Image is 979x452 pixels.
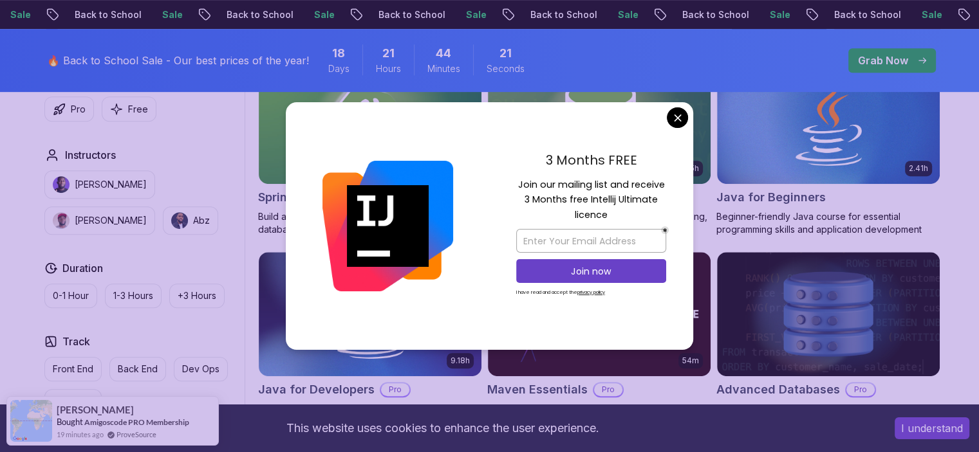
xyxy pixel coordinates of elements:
button: instructor img[PERSON_NAME] [44,206,155,235]
p: Back End [118,363,158,375]
button: Front End [44,357,102,381]
p: Back to School [214,8,302,21]
p: Sale [302,8,343,21]
img: instructor img [171,212,188,229]
p: Pro [71,103,86,116]
p: Sale [606,8,647,21]
p: Full Stack [53,395,93,408]
a: Advanced Databases cardAdvanced DatabasesProAdvanced database management with SQL, integrity, and... [716,251,940,429]
h2: Advanced Databases [716,381,840,399]
p: [PERSON_NAME] [75,214,147,227]
span: 21 Seconds [499,44,512,62]
h2: Maven Essentials [487,381,588,399]
p: Sale [909,8,951,21]
p: Beginner-friendly Java course for essential programming skills and application development [716,210,940,236]
p: 🔥 Back to School Sale - Our best prices of the year! [47,53,309,68]
img: provesource social proof notification image [10,400,52,442]
img: Java for Developers card [259,252,481,377]
p: +3 Hours [178,289,216,302]
p: Sale [758,8,799,21]
p: Back to School [62,8,150,21]
p: 1-3 Hours [113,289,153,302]
p: Dev Ops [182,363,219,375]
button: Pro [44,96,94,122]
span: 44 Minutes [436,44,451,62]
p: 54m [682,356,699,366]
button: Back End [109,357,166,381]
p: Free [128,103,148,116]
h2: Duration [62,260,103,276]
a: Java for Developers card9.18hJava for DevelopersProLearn advanced Java concepts to build scalable... [258,251,482,429]
p: Back to School [366,8,454,21]
h2: Spring Boot for Beginners [258,188,406,206]
h2: Track [62,334,90,349]
button: Accept cookies [895,417,969,439]
p: Grab Now [858,53,908,68]
span: Hours [376,62,401,75]
p: Pro [381,383,409,396]
button: 1-3 Hours [105,284,162,308]
p: Back to School [670,8,758,21]
p: Pro [846,383,875,396]
div: This website uses cookies to enhance the user experience. [10,414,875,442]
span: [PERSON_NAME] [57,404,134,415]
span: 18 Days [332,44,345,62]
p: Back to School [518,8,606,21]
img: instructor img [53,176,70,193]
img: instructor img [53,212,70,229]
p: Learn how to use Maven to build and manage your Java projects [487,402,711,428]
p: Pro [594,383,622,396]
button: Free [102,96,156,122]
a: ProveSource [117,429,156,440]
p: Back to School [822,8,909,21]
a: Amigoscode PRO Membership [84,417,189,427]
span: Days [328,62,350,75]
span: 19 minutes ago [57,429,104,440]
span: Minutes [427,62,460,75]
img: Java for Beginners card [717,59,940,184]
button: Full Stack [44,389,102,413]
button: +3 Hours [169,284,225,308]
p: Abz [193,214,210,227]
p: Sale [150,8,191,21]
a: Spring Boot for Beginners card1.67hNEWSpring Boot for BeginnersBuild a CRUD API with Spring Boot ... [258,59,482,236]
button: Dev Ops [174,357,228,381]
h2: Java for Beginners [716,188,826,206]
img: Spring Boot for Beginners card [259,59,481,184]
button: 0-1 Hour [44,284,97,308]
h2: Instructors [65,147,116,163]
p: Advanced database management with SQL, integrity, and practical applications [716,402,940,428]
p: Sale [454,8,495,21]
span: 21 Hours [382,44,395,62]
p: Learn advanced Java concepts to build scalable and maintainable applications. [258,402,482,428]
h2: Java for Developers [258,381,375,399]
button: instructor img[PERSON_NAME] [44,170,155,199]
p: 9.18h [451,356,470,366]
p: 2.41h [909,163,928,174]
img: Advanced Databases card [717,252,940,377]
span: Bought [57,417,83,427]
p: [PERSON_NAME] [75,178,147,191]
p: 0-1 Hour [53,289,89,302]
p: Front End [53,363,93,375]
span: Seconds [487,62,525,75]
button: instructor imgAbz [163,206,218,235]
p: Build a CRUD API with Spring Boot and PostgreSQL database using Spring Data JPA and Spring AI [258,210,482,236]
a: Java for Beginners card2.41hJava for BeginnersBeginner-friendly Java course for essential program... [716,59,940,236]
